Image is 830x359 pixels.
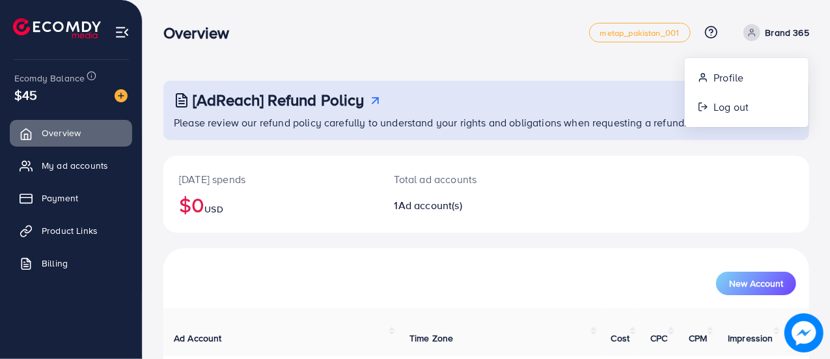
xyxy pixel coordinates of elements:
ul: Brand 365 [684,57,809,128]
h3: Overview [163,23,240,42]
a: Billing [10,250,132,276]
span: Ecomdy Balance [14,72,85,85]
img: menu [115,25,130,40]
span: New Account [729,279,783,288]
span: Overview [42,126,81,139]
h3: [AdReach] Refund Policy [193,91,365,109]
span: CPM [689,332,707,345]
span: metap_pakistan_001 [600,29,680,37]
img: image [784,313,823,352]
a: Payment [10,185,132,211]
span: USD [204,203,223,216]
p: Total ad accounts [394,171,525,187]
span: Impression [728,332,773,345]
span: Cost [611,332,630,345]
span: Payment [42,192,78,205]
p: Brand 365 [766,25,809,40]
p: Please review our refund policy carefully to understand your rights and obligations when requesti... [174,115,801,130]
span: Ad account(s) [398,198,462,212]
a: My ad accounts [10,152,132,179]
a: metap_pakistan_001 [589,23,691,42]
span: Billing [42,257,68,270]
span: Product Links [42,224,98,237]
h2: 1 [394,199,525,212]
img: image [115,89,128,102]
span: CPC [650,332,667,345]
span: Profile [713,70,743,85]
span: Time Zone [409,332,453,345]
span: $45 [14,85,37,104]
span: Ad Account [174,332,222,345]
h2: $0 [179,192,363,217]
span: Log out [713,99,749,115]
a: Overview [10,120,132,146]
a: Brand 365 [738,24,809,41]
span: My ad accounts [42,159,108,172]
button: New Account [716,272,796,295]
p: [DATE] spends [179,171,363,187]
img: logo [13,18,101,38]
a: Product Links [10,218,132,244]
